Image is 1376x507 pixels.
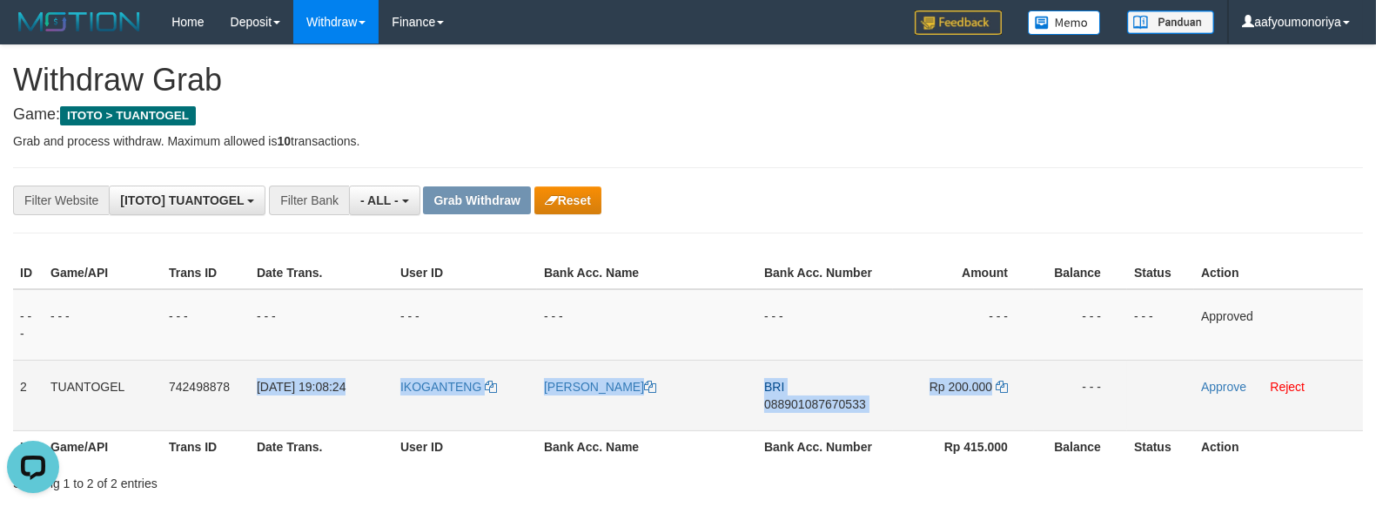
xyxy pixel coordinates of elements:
[162,257,250,289] th: Trans ID
[893,430,1034,463] th: Rp 415.000
[13,430,44,463] th: ID
[537,430,757,463] th: Bank Acc. Name
[349,186,420,215] button: - ALL -
[250,430,393,463] th: Date Trans.
[1201,380,1246,394] a: Approve
[400,380,497,394] a: IKOGANTENG
[764,397,866,411] span: Copy 088901087670533 to clipboard
[109,186,265,215] button: [ITOTO] TUANTOGEL
[757,257,893,289] th: Bank Acc. Number
[1028,10,1101,35] img: Button%20Memo.svg
[764,380,784,394] span: BRI
[13,360,44,430] td: 2
[537,289,757,361] td: - - -
[13,63,1363,98] h1: Withdraw Grab
[44,257,162,289] th: Game/API
[1270,380,1305,394] a: Reject
[7,7,59,59] button: Open LiveChat chat widget
[13,186,109,215] div: Filter Website
[13,257,44,289] th: ID
[13,106,1363,124] h4: Game:
[1194,289,1363,361] td: Approved
[1194,430,1363,463] th: Action
[250,257,393,289] th: Date Trans.
[13,132,1363,150] p: Grab and process withdraw. Maximum allowed is transactions.
[893,289,1034,361] td: - - -
[1194,257,1363,289] th: Action
[44,360,162,430] td: TUANTOGEL
[757,289,893,361] td: - - -
[1034,360,1127,430] td: - - -
[400,380,481,394] span: IKOGANTENG
[423,186,530,214] button: Grab Withdraw
[1034,257,1127,289] th: Balance
[1127,257,1194,289] th: Status
[930,380,992,394] span: Rp 200.000
[1127,10,1214,34] img: panduan.png
[250,289,393,361] td: - - -
[757,430,893,463] th: Bank Acc. Number
[393,289,537,361] td: - - -
[120,193,244,207] span: [ITOTO] TUANTOGEL
[360,193,399,207] span: - ALL -
[534,186,601,214] button: Reset
[393,430,537,463] th: User ID
[1034,289,1127,361] td: - - -
[13,468,560,492] div: Showing 1 to 2 of 2 entries
[1127,289,1194,361] td: - - -
[257,380,346,394] span: [DATE] 19:08:24
[996,380,1008,394] a: Copy 200000 to clipboard
[537,257,757,289] th: Bank Acc. Name
[915,10,1002,35] img: Feedback.jpg
[169,380,230,394] span: 742498878
[277,134,291,148] strong: 10
[162,289,250,361] td: - - -
[393,257,537,289] th: User ID
[1034,430,1127,463] th: Balance
[544,380,656,394] a: [PERSON_NAME]
[13,289,44,361] td: - - -
[60,106,196,125] span: ITOTO > TUANTOGEL
[44,430,162,463] th: Game/API
[893,257,1034,289] th: Amount
[269,186,349,215] div: Filter Bank
[1127,430,1194,463] th: Status
[13,9,145,35] img: MOTION_logo.png
[162,430,250,463] th: Trans ID
[44,289,162,361] td: - - -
